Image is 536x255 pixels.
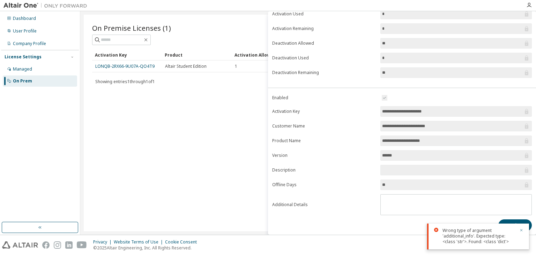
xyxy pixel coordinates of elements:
div: Website Terms of Use [114,239,165,245]
img: Altair One [3,2,91,9]
p: © 2025 Altair Engineering, Inc. All Rights Reserved. [93,245,201,251]
div: Product [165,49,229,60]
div: Activation Allowed [234,49,299,60]
img: instagram.svg [54,241,61,249]
label: Additional Details [272,202,376,207]
label: Deactivation Allowed [272,41,376,46]
label: Version [272,153,376,158]
img: altair_logo.svg [2,241,38,249]
label: Activation Remaining [272,26,376,31]
img: facebook.svg [42,241,50,249]
label: Deactivation Remaining [272,70,376,75]
label: Deactivation Used [272,55,376,61]
div: Activation Key [95,49,159,60]
div: License Settings [5,54,42,60]
div: User Profile [13,28,37,34]
button: Update [498,219,532,231]
label: Offline Days [272,182,376,188]
label: Product Name [272,138,376,144]
span: 1 [235,64,237,69]
a: LONQB-2RX66-9U07A-QO4T9 [95,63,155,69]
div: Cookie Consent [165,239,201,245]
div: Privacy [93,239,114,245]
span: Showing entries 1 through 1 of 1 [95,79,155,85]
label: Activation Key [272,109,376,114]
label: Description [272,167,376,173]
img: linkedin.svg [65,241,73,249]
label: Activation Used [272,11,376,17]
div: Wrong type of argument 'additional_info'. Expected type: <class 'str'>. Found: <class 'dict'> [442,228,515,245]
label: Customer Name [272,123,376,129]
div: On Prem [13,78,32,84]
label: Enabled [272,95,376,101]
div: Dashboard [13,16,36,21]
div: Managed [13,66,32,72]
span: Altair Student Edition [165,64,207,69]
div: Company Profile [13,41,46,46]
span: On Premise Licenses (1) [92,23,171,33]
img: youtube.svg [77,241,87,249]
